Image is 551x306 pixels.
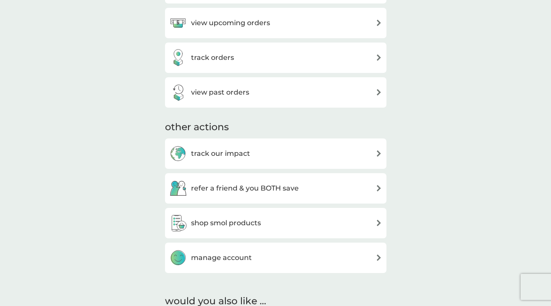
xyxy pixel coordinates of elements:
img: arrow right [376,89,382,95]
h3: view past orders [191,87,249,98]
h3: other actions [165,121,229,134]
img: arrow right [376,254,382,261]
h3: track our impact [191,148,250,159]
img: arrow right [376,150,382,157]
img: arrow right [376,220,382,226]
h3: track orders [191,52,234,63]
img: arrow right [376,54,382,61]
img: arrow right [376,185,382,191]
h3: refer a friend & you BOTH save [191,183,299,194]
h3: manage account [191,252,252,263]
h3: shop smol products [191,217,261,229]
h3: view upcoming orders [191,17,270,29]
img: arrow right [376,20,382,26]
